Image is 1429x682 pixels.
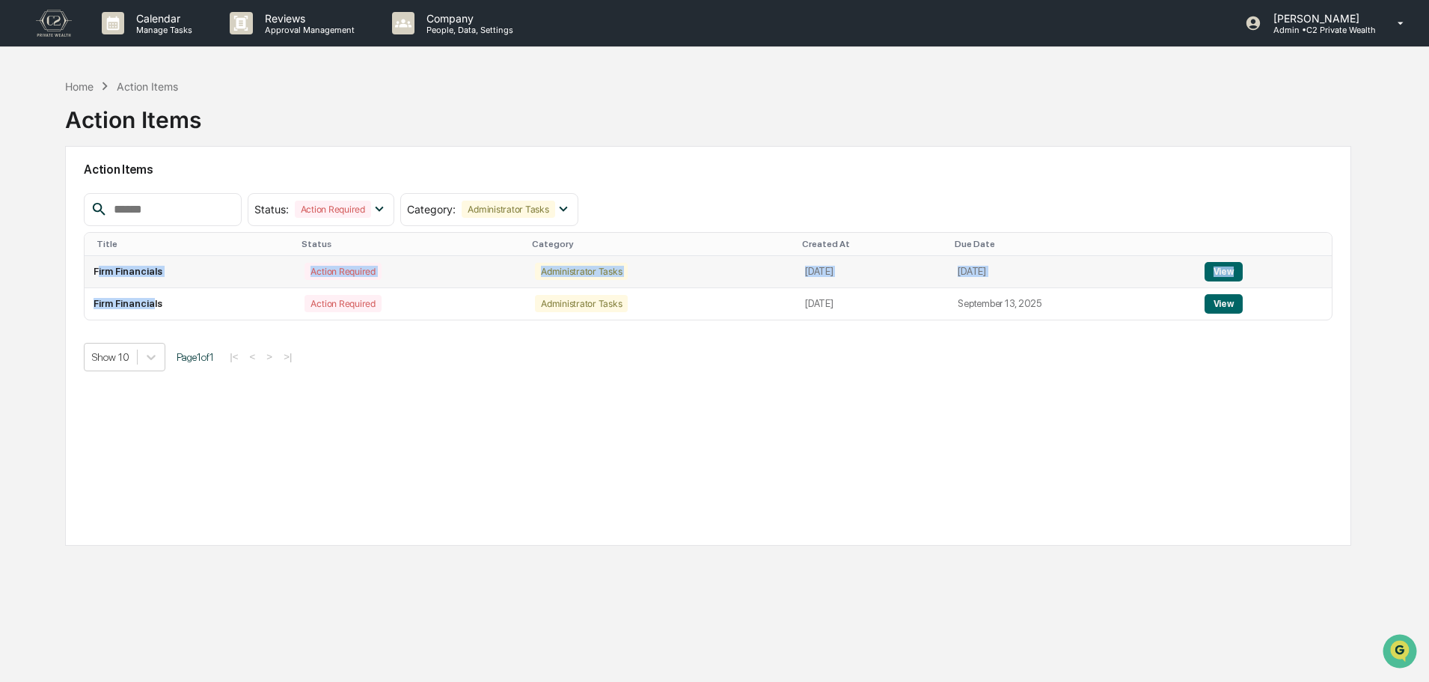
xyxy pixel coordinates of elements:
div: We're available if you need us! [51,130,189,141]
div: 🖐️ [15,190,27,202]
div: Administrator Tasks [535,263,628,280]
div: Status [302,239,520,249]
td: [DATE] [796,256,949,288]
button: View [1205,262,1243,281]
p: Reviews [253,12,362,25]
p: [PERSON_NAME] [1261,12,1376,25]
p: People, Data, Settings [414,25,521,35]
button: |< [225,350,242,363]
iframe: Open customer support [1381,633,1422,673]
img: 1746055101610-c473b297-6a78-478c-a979-82029cc54cd1 [15,115,42,141]
button: Start new chat [254,119,272,137]
a: 🗄️Attestations [102,183,192,210]
td: [DATE] [949,256,1195,288]
p: Company [414,12,521,25]
img: logo [36,10,72,37]
div: Administrator Tasks [535,295,628,312]
div: 🔎 [15,219,27,231]
p: Manage Tasks [124,25,200,35]
span: Pylon [149,254,181,265]
span: Status : [254,203,289,216]
button: < [245,350,260,363]
div: Created At [802,239,943,249]
td: Firm Financials [85,256,296,288]
p: Approval Management [253,25,362,35]
span: Attestations [123,189,186,204]
div: Category [532,239,790,249]
div: Action Required [295,201,371,218]
td: September 13, 2025 [949,288,1195,320]
td: Firm Financials [85,288,296,320]
a: View [1205,298,1243,309]
div: Due Date [955,239,1189,249]
span: Preclearance [30,189,97,204]
div: Administrator Tasks [462,201,554,218]
div: Start new chat [51,115,245,130]
div: Home [65,80,94,93]
button: View [1205,294,1243,314]
a: View [1205,266,1243,277]
div: Action Items [117,80,178,93]
span: Data Lookup [30,217,94,232]
p: Admin • C2 Private Wealth [1261,25,1376,35]
p: Calendar [124,12,200,25]
div: Action Items [65,94,201,133]
a: 🔎Data Lookup [9,211,100,238]
span: Category : [407,203,456,216]
a: Powered byPylon [105,253,181,265]
div: 🗄️ [108,190,120,202]
div: Action Required [305,295,381,312]
p: How can we help? [15,31,272,55]
a: 🖐️Preclearance [9,183,102,210]
button: >| [279,350,296,363]
div: Title [97,239,290,249]
span: Page 1 of 1 [177,351,214,363]
h2: Action Items [84,162,1332,177]
td: [DATE] [796,288,949,320]
div: Action Required [305,263,381,280]
button: > [262,350,277,363]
